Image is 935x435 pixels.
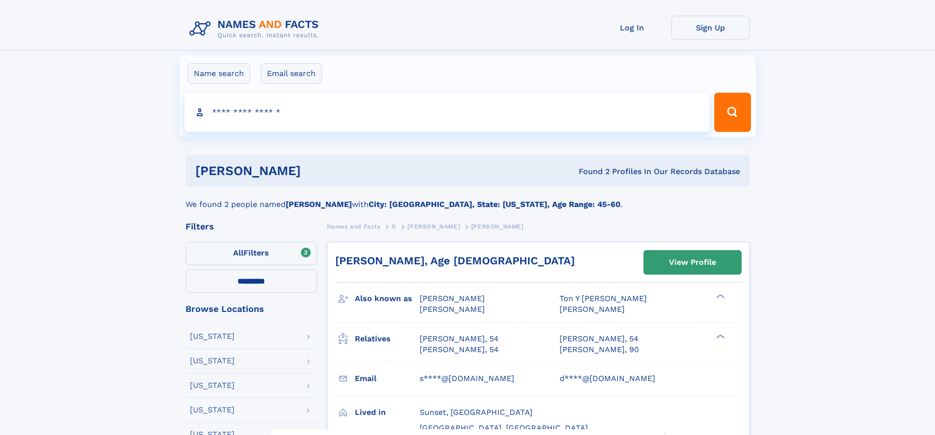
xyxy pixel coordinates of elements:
[355,404,420,421] h3: Lived in
[327,220,381,232] a: Names and Facts
[186,187,750,210] div: We found 2 people named with .
[560,333,639,344] a: [PERSON_NAME], 54
[186,242,317,265] label: Filters
[185,93,710,132] input: search input
[560,344,639,355] a: [PERSON_NAME], 90
[420,305,485,314] span: [PERSON_NAME]
[286,200,352,209] b: [PERSON_NAME]
[190,382,235,389] div: [US_STATE]
[195,165,440,177] h1: [PERSON_NAME]
[593,16,671,40] a: Log In
[714,333,725,339] div: ❯
[440,166,740,177] div: Found 2 Profiles In Our Records Database
[471,223,524,230] span: [PERSON_NAME]
[560,294,647,303] span: Ton Y [PERSON_NAME]
[261,63,322,84] label: Email search
[669,251,716,274] div: View Profile
[420,333,499,344] a: [PERSON_NAME], 54
[420,294,485,303] span: [PERSON_NAME]
[233,248,243,257] span: All
[186,305,317,313] div: Browse Locations
[369,200,620,209] b: City: [GEOGRAPHIC_DATA], State: [US_STATE], Age Range: 45-60
[420,423,588,433] span: [GEOGRAPHIC_DATA], [GEOGRAPHIC_DATA]
[190,333,235,340] div: [US_STATE]
[355,370,420,387] h3: Email
[186,16,327,42] img: Logo Names and Facts
[671,16,750,40] a: Sign Up
[392,220,397,232] a: D
[714,93,750,132] button: Search Button
[714,293,725,300] div: ❯
[187,63,250,84] label: Name search
[335,255,575,267] a: [PERSON_NAME], Age [DEMOGRAPHIC_DATA]
[186,222,317,231] div: Filters
[355,331,420,347] h3: Relatives
[355,290,420,307] h3: Also known as
[407,220,460,232] a: [PERSON_NAME]
[644,251,741,274] a: View Profile
[392,223,397,230] span: D
[407,223,460,230] span: [PERSON_NAME]
[420,344,499,355] a: [PERSON_NAME], 54
[560,305,625,314] span: [PERSON_NAME]
[190,357,235,365] div: [US_STATE]
[190,406,235,414] div: [US_STATE]
[420,408,533,417] span: Sunset, [GEOGRAPHIC_DATA]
